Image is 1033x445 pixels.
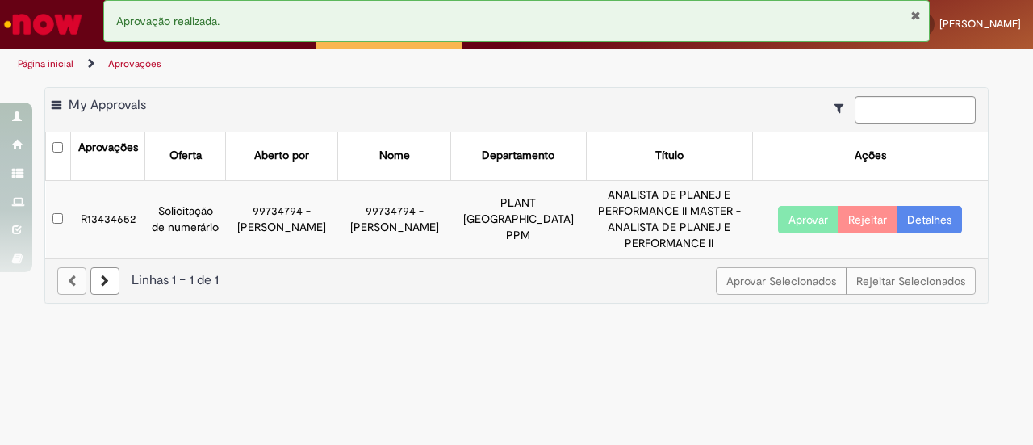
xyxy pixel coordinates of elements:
div: Oferta [169,148,202,164]
div: Ações [855,148,886,164]
span: [PERSON_NAME] [939,17,1021,31]
button: Aprovar [778,206,839,233]
div: Título [655,148,684,164]
td: 99734794 - [PERSON_NAME] [338,180,451,258]
img: ServiceNow [2,8,85,40]
td: R13434652 [70,180,145,258]
div: Aprovações [78,140,138,156]
td: PLANT [GEOGRAPHIC_DATA] PPM [451,180,587,258]
div: Linhas 1 − 1 de 1 [57,271,976,290]
td: Solicitação de numerário [145,180,226,258]
i: Mostrar filtros para: Suas Solicitações [834,103,851,114]
td: ANALISTA DE PLANEJ E PERFORMANCE II MASTER - ANALISTA DE PLANEJ E PERFORMANCE II [586,180,752,258]
button: Fechar Notificação [910,9,921,22]
div: Aberto por [254,148,309,164]
a: Página inicial [18,57,73,70]
div: Nome [379,148,410,164]
span: Aprovação realizada. [116,14,220,28]
th: Aprovações [70,132,145,180]
span: My Approvals [69,97,146,113]
div: Departamento [482,148,554,164]
a: Aprovações [108,57,161,70]
ul: Trilhas de página [12,49,676,79]
button: Rejeitar [838,206,897,233]
td: 99734794 - [PERSON_NAME] [225,180,338,258]
a: Detalhes [897,206,962,233]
